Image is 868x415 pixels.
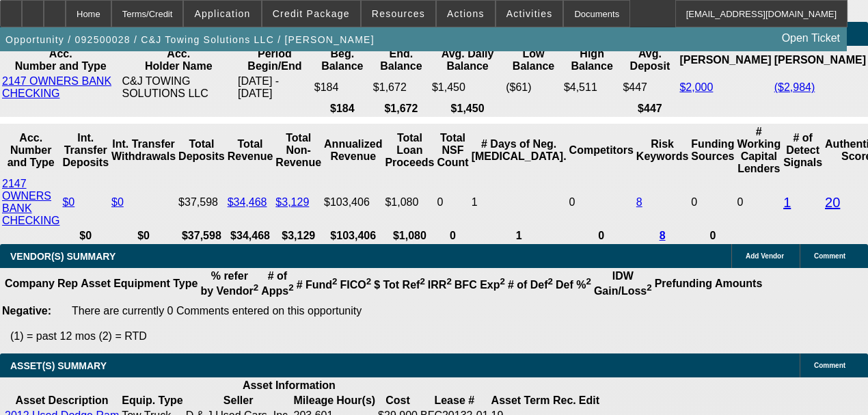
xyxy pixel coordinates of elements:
[420,276,424,286] sup: 2
[431,75,504,101] td: $1,450
[434,394,474,406] b: Lease #
[273,8,350,19] span: Credit Package
[508,279,553,291] b: # of Def
[737,196,743,208] span: 0
[314,47,371,73] th: Beg. Balance
[178,125,226,176] th: Total Deposits
[622,75,677,101] td: $447
[243,379,336,391] b: Asset Information
[372,8,425,19] span: Resources
[471,229,567,243] th: 1
[288,282,293,293] sup: 2
[736,125,781,176] th: # Working Capital Lenders
[372,75,430,101] td: $1,672
[111,229,176,243] th: $0
[294,394,334,406] b: Mileage
[184,1,260,27] button: Application
[72,305,362,317] span: There are currently 0 Comments entered on this opportunity
[332,276,337,286] sup: 2
[814,252,845,260] span: Comment
[496,1,563,27] button: Activities
[814,362,845,369] span: Comment
[436,177,469,228] td: 0
[636,125,689,176] th: Risk Keywords
[324,196,382,209] div: $103,406
[223,394,254,406] b: Seller
[384,229,435,243] th: $1,080
[647,282,651,293] sup: 2
[447,8,485,19] span: Actions
[314,102,371,116] th: $184
[374,279,425,291] b: $ Tot Ref
[227,229,274,243] th: $34,468
[774,81,815,93] a: ($2,984)
[227,125,274,176] th: Total Revenue
[194,8,250,19] span: Application
[622,102,677,116] th: $447
[366,276,371,286] sup: 2
[2,75,111,99] a: 2147 OWNERS BANK CHECKING
[437,1,495,27] button: Actions
[556,279,591,291] b: Def %
[262,1,360,27] button: Credit Package
[436,229,469,243] th: 0
[121,47,236,73] th: Acc. Holder Name
[1,125,60,176] th: Acc. Number and Type
[62,196,74,208] a: $0
[690,229,735,243] th: 0
[471,177,567,228] td: 1
[384,177,435,228] td: $1,080
[111,196,124,208] a: $0
[10,251,116,262] span: VENDOR(S) SUMMARY
[690,125,735,176] th: Funding Sources
[548,276,553,286] sup: 2
[679,81,713,93] a: $2,000
[436,125,469,176] th: Sum of the Total NSF Count and Total Overdraft Fee Count from Ocrolus
[336,394,375,406] b: Hour(s)
[372,47,430,73] th: End. Balance
[825,195,840,210] a: 20
[323,125,383,176] th: Annualized Revenue
[491,394,577,407] th: Asset Term Recommendation
[57,278,78,289] b: Rep
[237,47,312,73] th: Period Begin/End
[10,360,107,371] span: ASSET(S) SUMMARY
[384,125,435,176] th: Total Loan Proceeds
[5,34,375,45] span: Opportunity / 092500028 / C&J Towing Solutions LLC / [PERSON_NAME]
[506,8,553,19] span: Activities
[275,229,322,243] th: $3,129
[1,47,120,73] th: Acc. Number and Type
[776,27,845,50] a: Open Ticket
[586,276,591,286] sup: 2
[428,279,452,291] b: IRR
[622,47,677,73] th: Avg. Deposit
[340,279,372,291] b: FICO
[5,278,55,289] b: Company
[636,196,642,208] a: 8
[16,394,109,406] b: Asset Description
[81,278,198,289] b: Asset Equipment Type
[505,75,562,101] td: ($61)
[578,394,600,407] th: Edit
[471,125,567,176] th: # Days of Neg. [MEDICAL_DATA].
[505,47,562,73] th: Low Balance
[385,394,410,406] b: Cost
[178,229,226,243] th: $37,598
[563,75,621,101] td: $4,511
[569,177,634,228] td: 0
[431,102,504,116] th: $1,450
[594,270,652,297] b: IDW Gain/Loss
[275,196,309,208] a: $3,129
[431,47,504,73] th: Avg. Daily Balance
[297,279,338,291] b: # Fund
[111,125,176,176] th: Int. Transfer Withdrawals
[446,276,451,286] sup: 2
[261,270,293,297] b: # of Apps
[500,276,504,286] sup: 2
[2,178,59,226] a: 2147 OWNERS BANK CHECKING
[774,47,867,73] th: [PERSON_NAME]
[563,47,621,73] th: High Balance
[491,394,576,406] b: Asset Term Rec.
[783,195,791,210] a: 1
[660,230,666,241] a: 8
